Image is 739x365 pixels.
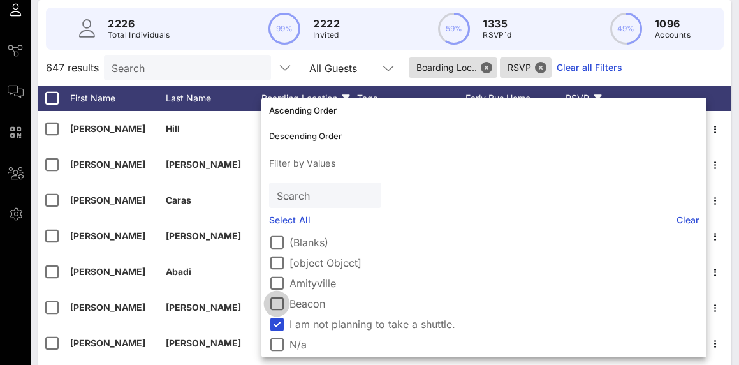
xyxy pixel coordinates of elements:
div: Tags [357,86,465,111]
span: [PERSON_NAME] [166,302,241,313]
label: [object Object] [289,257,699,269]
a: Clear [677,213,699,227]
span: [PERSON_NAME] [70,230,145,241]
p: 2226 [108,16,170,31]
span: [PERSON_NAME] [166,338,241,348]
span: [PERSON_NAME] [70,159,145,170]
span: [PERSON_NAME] [70,195,145,205]
span: [PERSON_NAME] [166,159,241,170]
label: Beacon [289,297,699,310]
p: RSVP`d [483,29,511,41]
p: 1335 [483,16,511,31]
div: Ascending Order [269,105,699,115]
p: Accounts [655,29,691,41]
div: All Guests [302,55,404,80]
span: [PERSON_NAME] [166,230,241,241]
label: N/a [289,338,699,351]
label: I am not planning to take a shuttle. [289,318,699,331]
span: Hill [166,123,180,134]
p: Total Individuals [108,29,170,41]
button: Close [535,62,546,73]
div: Last Name [166,86,261,111]
div: RSVP [561,86,606,111]
span: Caras [166,195,191,205]
label: Amityville [289,277,699,290]
span: 647 results [46,60,99,75]
div: All Guests [309,63,357,74]
p: Invited [313,29,340,41]
span: [PERSON_NAME] [70,123,145,134]
span: [PERSON_NAME] [70,266,145,277]
a: Select All [269,213,311,227]
span: [PERSON_NAME] [70,302,145,313]
p: 1096 [655,16,691,31]
div: First Name [70,86,166,111]
div: Descending Order [269,131,699,141]
span: [PERSON_NAME] [70,338,145,348]
button: Close [481,62,492,73]
p: 2222 [313,16,340,31]
span: Abadi [166,266,191,277]
span: RSVP [508,57,544,78]
div: Early Bus Home [465,86,561,111]
label: (Blanks) [289,236,699,249]
div: Boarding Location [261,86,357,111]
span: Boarding Loc.. [416,57,490,78]
p: Filter by Values [261,149,706,177]
a: Clear all Filters [557,61,622,75]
